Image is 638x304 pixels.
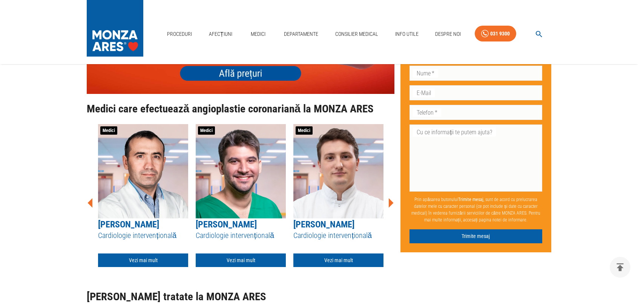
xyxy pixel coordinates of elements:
[206,26,235,42] a: Afecțiuni
[98,124,188,218] img: Dr. Pavel Platon
[196,124,286,218] img: Dr. Adnan Mustafa
[610,257,630,278] button: delete
[296,126,313,135] span: Medici
[293,124,383,218] img: Dr. Mihai Cocoi
[98,253,188,267] a: Vezi mai mult
[87,291,394,303] h2: [PERSON_NAME] tratate la MONZA ARES
[293,219,354,230] a: [PERSON_NAME]
[332,26,381,42] a: Consilier Medical
[87,103,394,115] h2: Medici care efectuează angioplastie coronariană la MONZA ARES
[293,253,383,267] a: Vezi mai mult
[458,197,483,202] b: Trimite mesaj
[196,230,286,241] h5: Cardiologie intervențională
[164,26,195,42] a: Proceduri
[281,26,321,42] a: Departamente
[409,229,542,243] button: Trimite mesaj
[100,126,117,135] span: Medici
[196,219,257,230] a: [PERSON_NAME]
[475,26,516,42] a: 031 9300
[409,193,542,226] p: Prin apăsarea butonului , sunt de acord cu prelucrarea datelor mele cu caracter personal (ce pot ...
[98,219,159,230] a: [PERSON_NAME]
[392,26,422,42] a: Info Utile
[246,26,270,42] a: Medici
[196,253,286,267] a: Vezi mai mult
[432,26,464,42] a: Despre Noi
[490,29,510,38] div: 031 9300
[98,230,188,241] h5: Cardiologie intervențională
[293,230,383,241] h5: Cardiologie intervențională
[198,126,215,135] span: Medici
